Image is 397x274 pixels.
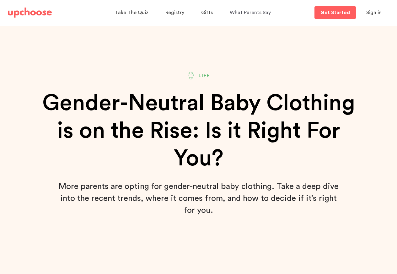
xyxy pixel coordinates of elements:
[314,6,356,19] a: Get Started
[199,72,210,79] span: Life
[358,6,389,19] button: Sign in
[201,10,213,15] span: Gifts
[8,8,52,18] img: UpChoose
[115,7,150,19] a: Take The Quiz
[115,10,148,15] span: Take The Quiz
[165,10,184,15] span: Registry
[366,10,382,15] span: Sign in
[187,72,195,79] img: Plant
[320,10,350,15] p: Get Started
[201,7,215,19] a: Gifts
[230,10,271,15] span: What Parents Say
[230,7,273,19] a: What Parents Say
[8,6,52,19] a: UpChoose
[57,180,340,216] p: More parents are opting for gender-neutral baby clothing. Take a deep dive into the recent trends...
[165,7,186,19] a: Registry
[34,89,364,172] h1: Gender-Neutral Baby Clothing is on the Rise: Is it Right For You?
